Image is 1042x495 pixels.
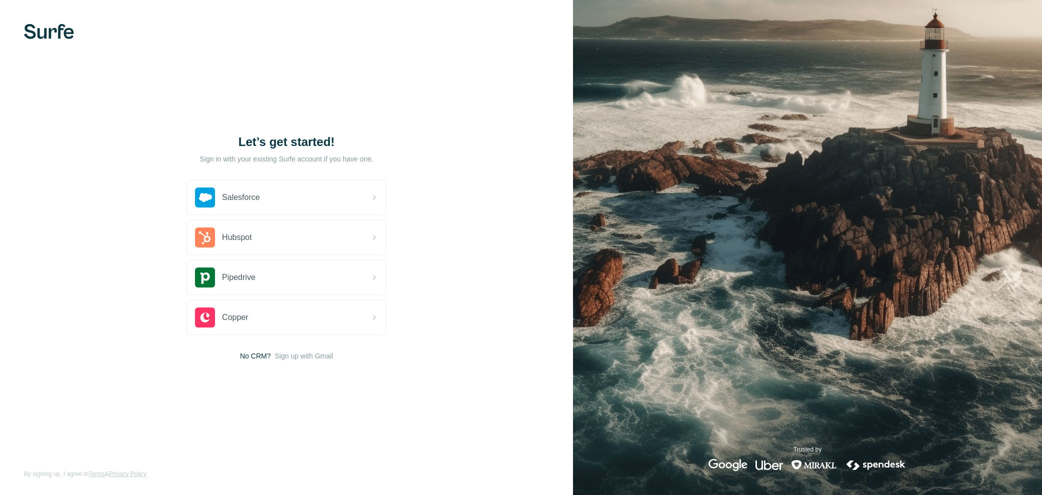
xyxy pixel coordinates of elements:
[222,271,255,283] span: Pipedrive
[755,459,783,471] img: uber's logo
[195,227,215,247] img: hubspot's logo
[845,459,907,471] img: spendesk's logo
[222,311,248,323] span: Copper
[195,307,215,327] img: copper's logo
[240,351,270,361] span: No CRM?
[24,469,146,478] span: By signing up, I agree to &
[708,459,747,471] img: google's logo
[24,24,74,39] img: Surfe's logo
[195,187,215,207] img: salesforce's logo
[222,231,252,243] span: Hubspot
[186,134,386,150] h1: Let’s get started!
[793,445,821,454] p: Trusted by
[222,191,260,203] span: Salesforce
[88,470,105,477] a: Terms
[109,470,146,477] a: Privacy Policy
[195,267,215,287] img: pipedrive's logo
[274,351,333,361] button: Sign up with Gmail
[791,459,837,471] img: mirakl's logo
[200,154,373,164] p: Sign in with your existing Surfe account if you have one.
